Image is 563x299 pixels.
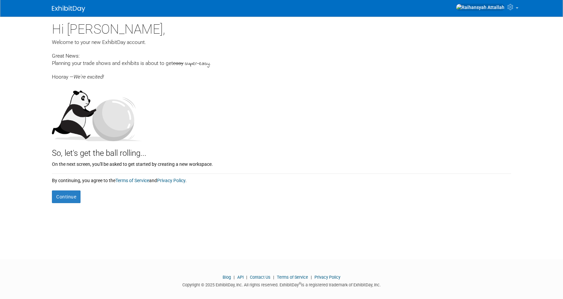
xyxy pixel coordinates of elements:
a: Blog [223,275,231,280]
span: | [309,275,313,280]
button: Continue [52,190,81,203]
div: Hooray — [52,68,511,81]
img: Let's get the ball rolling [52,84,142,141]
a: Contact Us [250,275,271,280]
a: Privacy Policy [157,178,185,183]
span: | [245,275,249,280]
a: Terms of Service [277,275,308,280]
a: Privacy Policy [314,275,340,280]
div: On the next screen, you'll be asked to get started by creating a new workspace. [52,159,511,167]
span: easy [173,60,183,66]
span: | [232,275,236,280]
div: Great News: [52,52,511,60]
div: Planning your trade shows and exhibits is about to get . [52,60,511,68]
a: Terms of Service [115,178,149,183]
div: Welcome to your new ExhibitDay account. [52,39,511,46]
div: So, let's get the ball rolling... [52,141,511,159]
img: ExhibitDay [52,6,85,12]
span: We're excited! [74,74,104,80]
a: API [237,275,244,280]
span: super-easy [185,60,210,68]
span: | [272,275,276,280]
img: Raihansyah Attallah [456,4,505,11]
div: By continuing, you agree to the and . [52,174,511,184]
sup: ® [299,282,301,285]
div: Hi [PERSON_NAME], [52,17,511,39]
